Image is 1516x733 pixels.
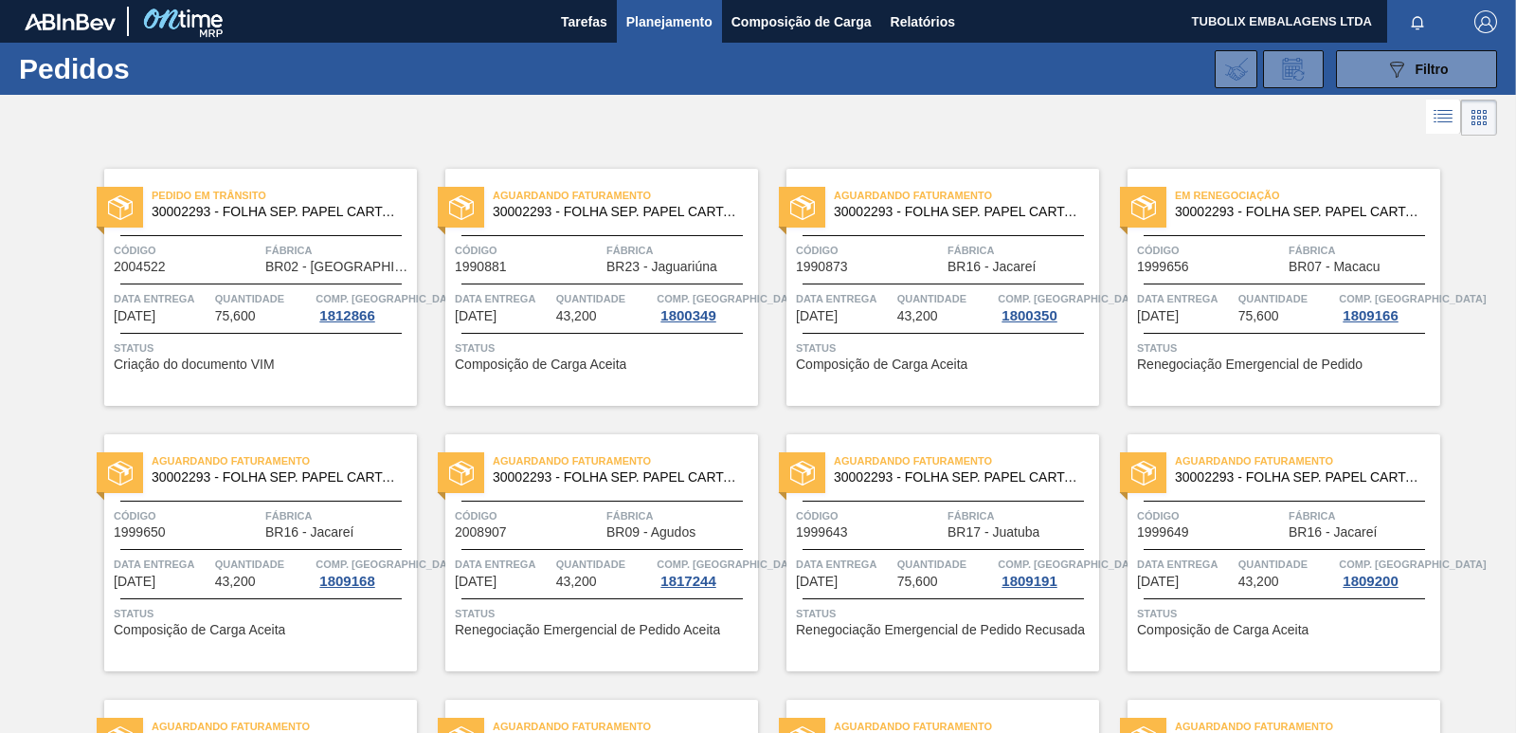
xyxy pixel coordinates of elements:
span: Tarefas [561,10,607,33]
span: Status [114,604,412,623]
span: Data entrega [1137,289,1234,308]
img: status [790,461,815,486]
span: Aguardando Faturamento [834,451,1099,470]
span: 1999656 [1137,260,1189,274]
span: Renegociação Emergencial de Pedido Aceita [455,623,720,637]
span: Fábrica [1289,241,1435,260]
span: 12/09/2025 [1137,575,1179,589]
span: Status [455,339,753,357]
span: Data entrega [114,289,210,308]
span: Quantidade [556,289,653,308]
span: Data entrega [796,289,893,308]
span: Código [796,241,943,260]
span: BR23 - Jaguariúna [606,260,717,274]
span: Composição de Carga Aceita [114,623,285,637]
span: Código [114,241,261,260]
img: status [449,461,474,486]
span: Fábrica [1289,506,1435,525]
a: statusAguardando Faturamento30002293 - FOLHA SEP. PAPEL CARTAO 1200x1000M 350gCódigo1999650Fábric... [76,434,417,671]
a: statusPedido em Trânsito30002293 - FOLHA SEP. PAPEL CARTAO 1200x1000M 350gCódigo2004522FábricaBR0... [76,169,417,406]
span: 1999650 [114,525,166,540]
a: statusAguardando Faturamento30002293 - FOLHA SEP. PAPEL CARTAO 1200x1000M 350gCódigo1999643Fábric... [758,434,1099,671]
img: status [108,461,133,486]
span: Aguardando Faturamento [493,186,758,205]
span: Pedido em Trânsito [152,186,417,205]
span: Criação do documento VIM [114,357,275,372]
img: status [1131,195,1156,220]
a: statusAguardando Faturamento30002293 - FOLHA SEP. PAPEL CARTAO 1200x1000M 350gCódigo2008907Fábric... [417,434,758,671]
a: Comp. [GEOGRAPHIC_DATA]1817244 [657,555,753,589]
div: 1817244 [657,574,719,589]
span: Quantidade [897,555,994,574]
span: 2004522 [114,260,166,274]
img: TNhmsLtSVTkK8tSr43FrP2fwEKptu5GPRR3wAAAABJRU5ErkJggg== [25,13,116,30]
span: Comp. Carga [316,555,462,574]
a: statusEm renegociação30002293 - FOLHA SEP. PAPEL CARTAO 1200x1000M 350gCódigo1999656FábricaBR07 -... [1099,169,1440,406]
span: Quantidade [215,289,312,308]
span: Composição de Carga Aceita [455,357,626,372]
a: Comp. [GEOGRAPHIC_DATA]1800349 [657,289,753,323]
span: Fábrica [947,506,1094,525]
span: Composição de Carga [731,10,872,33]
span: Quantidade [215,555,312,574]
span: Relatórios [891,10,955,33]
img: status [108,195,133,220]
span: BR16 - Jacareí [947,260,1036,274]
a: Comp. [GEOGRAPHIC_DATA]1812866 [316,289,412,323]
div: 1809191 [998,574,1060,589]
div: 1812866 [316,308,378,323]
span: Composição de Carga Aceita [796,357,967,372]
span: Filtro [1416,62,1449,77]
span: 10/09/2025 [114,575,155,589]
span: Fábrica [947,241,1094,260]
div: Visão em Lista [1426,100,1461,136]
span: Status [796,339,1094,357]
span: 06/09/2025 [455,309,496,323]
div: 1809168 [316,574,378,589]
span: 30002293 - FOLHA SEP. PAPEL CARTAO 1200x1000M 350g [493,470,743,485]
span: Aguardando Faturamento [493,451,758,470]
span: Fábrica [606,506,753,525]
span: 30002293 - FOLHA SEP. PAPEL CARTAO 1200x1000M 350g [152,470,402,485]
span: Aguardando Faturamento [834,186,1099,205]
span: 43,200 [1238,575,1279,589]
span: Status [455,604,753,623]
span: Data entrega [114,555,210,574]
span: 04/09/2025 [114,309,155,323]
span: 30002293 - FOLHA SEP. PAPEL CARTAO 1200x1000M 350g [1175,470,1425,485]
div: 1809200 [1339,574,1401,589]
span: Data entrega [1137,555,1234,574]
span: 30002293 - FOLHA SEP. PAPEL CARTAO 1200x1000M 350g [152,205,402,219]
span: 11/09/2025 [796,575,838,589]
h1: Pedidos [19,58,294,80]
img: status [790,195,815,220]
span: Comp. Carga [998,289,1145,308]
span: 1999649 [1137,525,1189,540]
span: 43,200 [556,309,597,323]
a: Comp. [GEOGRAPHIC_DATA]1809191 [998,555,1094,589]
span: 30002293 - FOLHA SEP. PAPEL CARTAO 1200x1000M 350g [834,205,1084,219]
span: Código [796,506,943,525]
span: 30002293 - FOLHA SEP. PAPEL CARTAO 1200x1000M 350g [1175,205,1425,219]
span: Aguardando Faturamento [152,451,417,470]
span: Quantidade [556,555,653,574]
button: Filtro [1336,50,1497,88]
span: Comp. Carga [657,289,803,308]
span: Status [114,339,412,357]
div: 1809166 [1339,308,1401,323]
span: Quantidade [897,289,994,308]
a: Comp. [GEOGRAPHIC_DATA]1809166 [1339,289,1435,323]
span: Quantidade [1238,555,1335,574]
span: BR02 - Sergipe [265,260,412,274]
span: BR07 - Macacu [1289,260,1380,274]
span: Código [455,241,602,260]
span: 2008907 [455,525,507,540]
span: 10/09/2025 [455,575,496,589]
span: 43,200 [215,575,256,589]
img: Logout [1474,10,1497,33]
span: Comp. Carga [1339,555,1486,574]
span: 1990873 [796,260,848,274]
span: 75,600 [1238,309,1279,323]
span: Status [1137,604,1435,623]
span: 1990881 [455,260,507,274]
